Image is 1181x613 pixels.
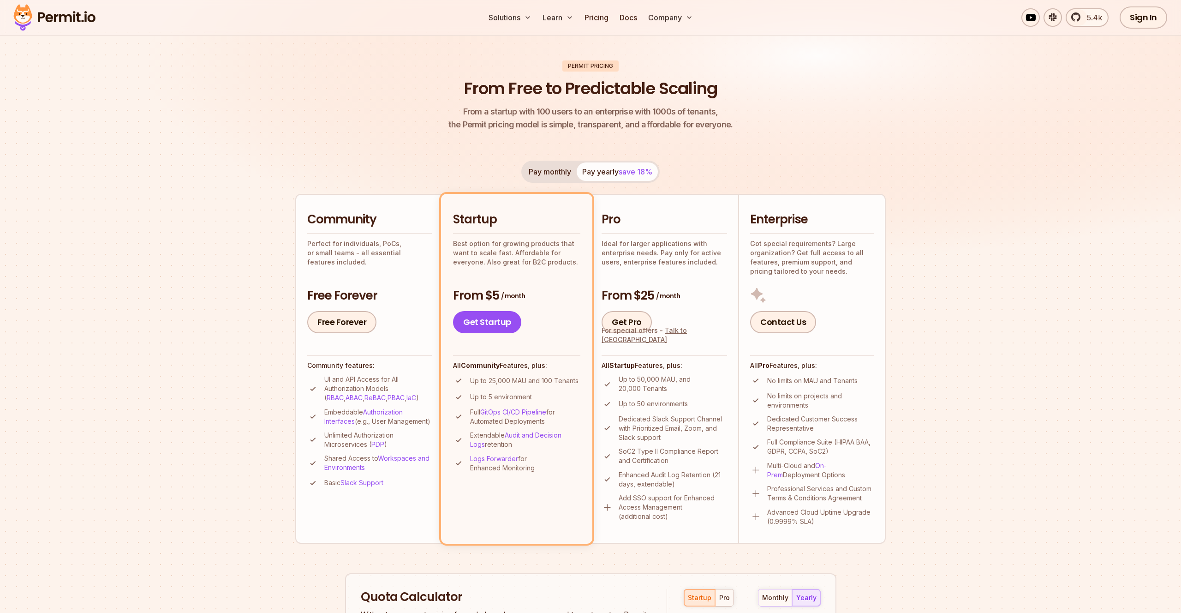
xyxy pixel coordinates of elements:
span: From a startup with 100 users to an enterprise with 1000s of tenants, [448,105,733,118]
p: Perfect for individuals, PoCs, or small teams - all essential features included. [307,239,432,267]
a: 5.4k [1066,8,1109,27]
span: 5.4k [1081,12,1102,23]
a: IaC [406,394,416,402]
p: Up to 50 environments [619,399,688,409]
p: SoC2 Type II Compliance Report and Certification [619,447,727,465]
strong: Startup [609,361,635,369]
a: Docs [616,8,641,27]
span: / month [656,291,680,300]
p: for Enhanced Monitoring [470,454,580,473]
h4: All Features, plus: [453,361,580,370]
h4: Community features: [307,361,432,370]
p: Got special requirements? Large organization? Get full access to all features, premium support, a... [750,239,874,276]
a: Audit and Decision Logs [470,431,561,448]
a: Free Forever [307,311,376,333]
a: GitOps CI/CD Pipeline [480,408,546,416]
span: / month [501,291,525,300]
p: Ideal for larger applications with enterprise needs. Pay only for active users, enterprise featur... [602,239,727,267]
h4: All Features, plus: [750,361,874,370]
h4: All Features, plus: [602,361,727,370]
a: Slack Support [340,479,383,487]
p: No limits on projects and environments [767,391,874,410]
a: ReBAC [364,394,386,402]
p: Unlimited Authorization Microservices ( ) [324,431,432,449]
p: Dedicated Customer Success Representative [767,415,874,433]
a: Contact Us [750,311,816,333]
div: For special offers - [602,326,727,344]
button: Learn [539,8,577,27]
p: Basic [324,478,383,487]
p: Professional Services and Custom Terms & Conditions Agreement [767,484,874,503]
img: Permit logo [9,2,100,33]
h2: Startup [453,211,580,228]
a: Authorization Interfaces [324,408,403,425]
strong: Community [461,361,500,369]
h3: From $25 [602,288,727,304]
p: Up to 25,000 MAU and 100 Tenants [470,376,579,385]
p: Full Compliance Suite (HIPAA BAA, GDPR, CCPA, SoC2) [767,438,874,456]
p: Up to 5 environment [470,392,532,402]
a: On-Prem [767,462,827,479]
p: No limits on MAU and Tenants [767,376,858,385]
a: RBAC [327,394,344,402]
h1: From Free to Predictable Scaling [464,77,717,100]
a: ABAC [346,394,363,402]
h2: Pro [602,211,727,228]
strong: Pro [758,361,769,369]
button: Pay monthly [523,162,577,181]
div: monthly [762,593,788,602]
p: Enhanced Audit Log Retention (21 days, extendable) [619,470,727,489]
button: Company [644,8,697,27]
a: Get Startup [453,311,521,333]
h2: Community [307,211,432,228]
button: Solutions [485,8,535,27]
a: Get Pro [602,311,652,333]
p: Add SSO support for Enhanced Access Management (additional cost) [619,493,727,521]
h3: Free Forever [307,288,432,304]
a: Pricing [581,8,612,27]
p: Embeddable (e.g., User Management) [324,408,432,426]
h3: From $5 [453,288,580,304]
p: Multi-Cloud and Deployment Options [767,461,874,480]
h2: Quota Calculator [361,589,650,606]
div: Permit Pricing [562,60,619,72]
p: the Permit pricing model is simple, transparent, and affordable for everyone. [448,105,733,131]
a: Logs Forwarder [470,455,518,463]
a: PBAC [388,394,405,402]
div: pro [719,593,730,602]
p: Full for Automated Deployments [470,408,580,426]
p: Advanced Cloud Uptime Upgrade (0.9999% SLA) [767,508,874,526]
a: Sign In [1120,6,1167,29]
a: PDP [371,440,384,448]
p: Shared Access to [324,454,432,472]
h2: Enterprise [750,211,874,228]
p: Dedicated Slack Support Channel with Prioritized Email, Zoom, and Slack support [619,415,727,442]
p: Up to 50,000 MAU, and 20,000 Tenants [619,375,727,393]
p: Best option for growing products that want to scale fast. Affordable for everyone. Also great for... [453,239,580,267]
p: UI and API Access for All Authorization Models ( , , , , ) [324,375,432,403]
p: Extendable retention [470,431,580,449]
